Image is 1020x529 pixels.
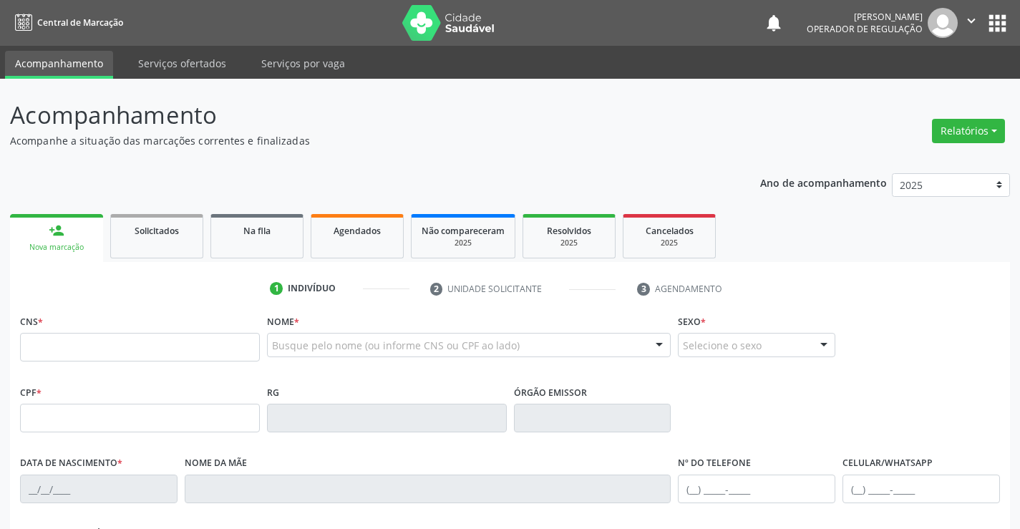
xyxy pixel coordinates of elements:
button:  [958,8,985,38]
div: Indivíduo [288,282,336,295]
i:  [963,13,979,29]
div: 1 [270,282,283,295]
div: 2025 [633,238,705,248]
a: Central de Marcação [10,11,123,34]
label: Órgão emissor [514,382,587,404]
img: img [928,8,958,38]
label: Nome da mãe [185,452,247,475]
span: Na fila [243,225,271,237]
label: Celular/WhatsApp [842,452,933,475]
a: Serviços ofertados [128,51,236,76]
span: Central de Marcação [37,16,123,29]
span: Busque pelo nome (ou informe CNS ou CPF ao lado) [272,338,520,353]
label: Nº do Telefone [678,452,751,475]
input: (__) _____-_____ [842,475,1000,503]
button: apps [985,11,1010,36]
span: Resolvidos [547,225,591,237]
label: Data de nascimento [20,452,122,475]
label: Nome [267,311,299,333]
div: person_add [49,223,64,238]
span: Agendados [334,225,381,237]
p: Acompanhamento [10,97,710,133]
button: notifications [764,13,784,33]
label: RG [267,382,279,404]
div: [PERSON_NAME] [807,11,923,23]
label: Sexo [678,311,706,333]
button: Relatórios [932,119,1005,143]
p: Ano de acompanhamento [760,173,887,191]
label: CNS [20,311,43,333]
input: (__) _____-_____ [678,475,835,503]
a: Serviços por vaga [251,51,355,76]
a: Acompanhamento [5,51,113,79]
span: Não compareceram [422,225,505,237]
label: CPF [20,382,42,404]
div: Nova marcação [20,242,93,253]
p: Acompanhe a situação das marcações correntes e finalizadas [10,133,710,148]
div: 2025 [533,238,605,248]
span: Solicitados [135,225,179,237]
input: __/__/____ [20,475,178,503]
span: Operador de regulação [807,23,923,35]
span: Selecione o sexo [683,338,762,353]
span: Cancelados [646,225,694,237]
div: 2025 [422,238,505,248]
